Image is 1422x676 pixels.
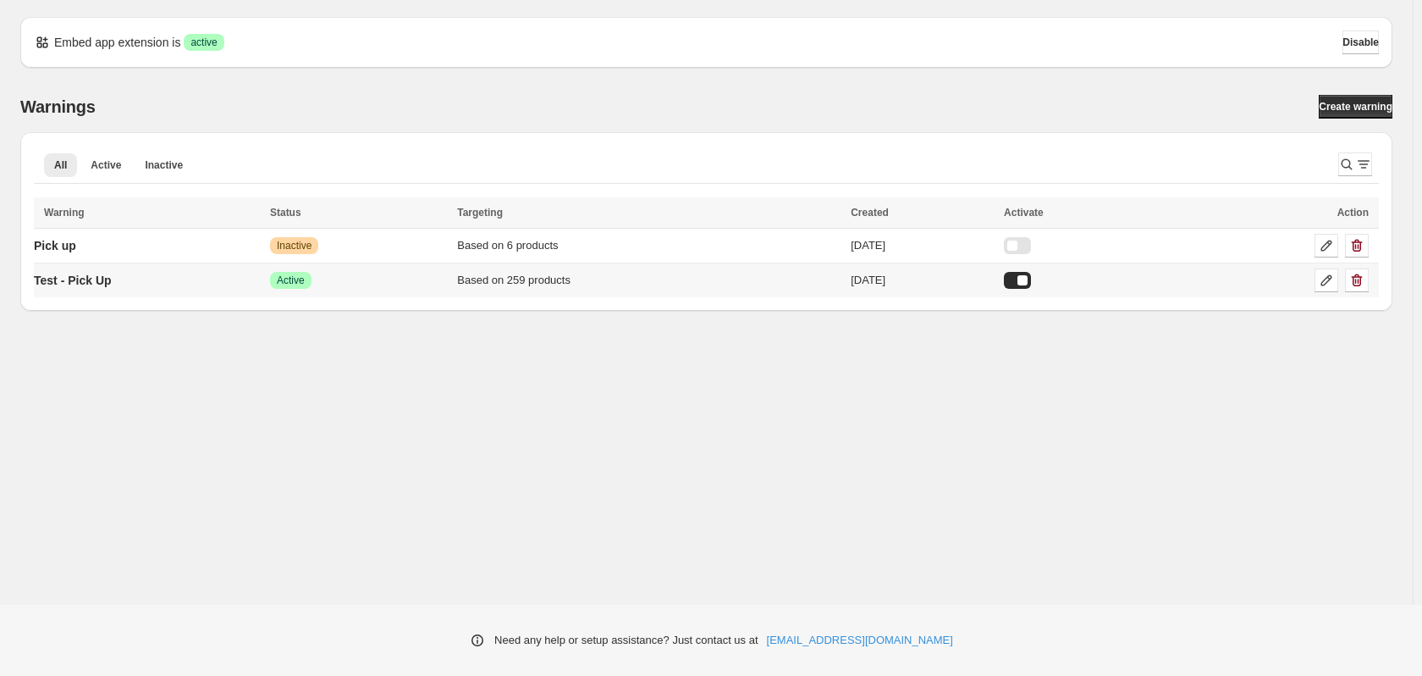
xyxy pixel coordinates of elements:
div: Based on 6 products [457,237,841,254]
p: Pick up [34,237,76,254]
div: Based on 259 products [457,272,841,289]
div: [DATE] [851,237,994,254]
span: Status [270,207,301,219]
span: active [190,36,217,49]
span: All [54,158,67,172]
p: Test - Pick Up [34,272,112,289]
div: [DATE] [851,272,994,289]
h2: Warnings [20,97,96,117]
p: Embed app extension is [54,34,180,51]
span: Create warning [1319,100,1392,114]
span: Disable [1342,36,1379,49]
span: Targeting [457,207,503,219]
span: Active [91,158,121,172]
button: Disable [1342,30,1379,54]
span: Created [851,207,889,219]
a: Create warning [1319,95,1392,119]
a: [EMAIL_ADDRESS][DOMAIN_NAME] [767,632,953,649]
span: Active [277,274,305,287]
span: Activate [1004,207,1044,219]
span: Inactive [145,158,183,172]
span: Warning [44,207,85,219]
span: Action [1337,207,1369,219]
span: Inactive [277,239,311,252]
button: Search and filter results [1338,152,1372,176]
a: Test - Pick Up [34,267,112,294]
a: Pick up [34,232,76,259]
